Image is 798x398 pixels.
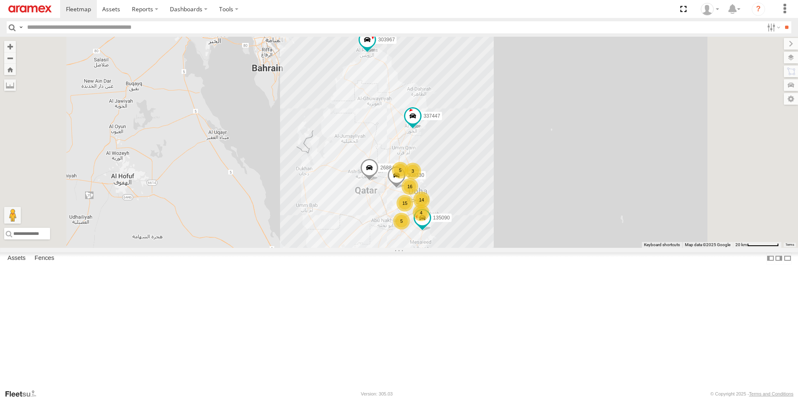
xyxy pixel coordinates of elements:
button: Zoom in [4,41,16,52]
div: 3 [404,163,421,179]
button: Keyboard shortcuts [644,242,680,248]
span: 20 km [735,242,747,247]
div: 5 [393,213,410,229]
button: Map Scale: 20 km per 72 pixels [733,242,781,248]
label: Search Query [18,21,24,33]
div: 5 [392,162,409,179]
a: Terms [785,243,794,247]
span: 337447 [424,113,440,119]
div: 15 [396,195,413,212]
a: Terms and Conditions [749,391,793,396]
div: 14 [413,191,430,208]
div: 16 [402,178,418,195]
div: Version: 305.03 [361,391,393,396]
span: 135090 [433,215,450,221]
span: 303967 [378,37,395,43]
button: Drag Pegman onto the map to open Street View [4,207,21,224]
a: Visit our Website [5,390,43,398]
button: Zoom out [4,52,16,64]
div: Mohammed Fahim [698,3,722,15]
div: © Copyright 2025 - [710,391,793,396]
i: ? [752,3,765,16]
label: Dock Summary Table to the Right [775,252,783,264]
label: Search Filter Options [764,21,782,33]
label: Assets [3,252,30,264]
label: Map Settings [784,93,798,105]
img: aramex-logo.svg [8,5,52,13]
span: Map data ©2025 Google [685,242,730,247]
span: 26884 [380,165,394,171]
div: 4 [413,204,429,221]
label: Dock Summary Table to the Left [766,252,775,264]
label: Hide Summary Table [783,252,792,264]
label: Measure [4,79,16,91]
label: Fences [30,252,58,264]
button: Zoom Home [4,64,16,75]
